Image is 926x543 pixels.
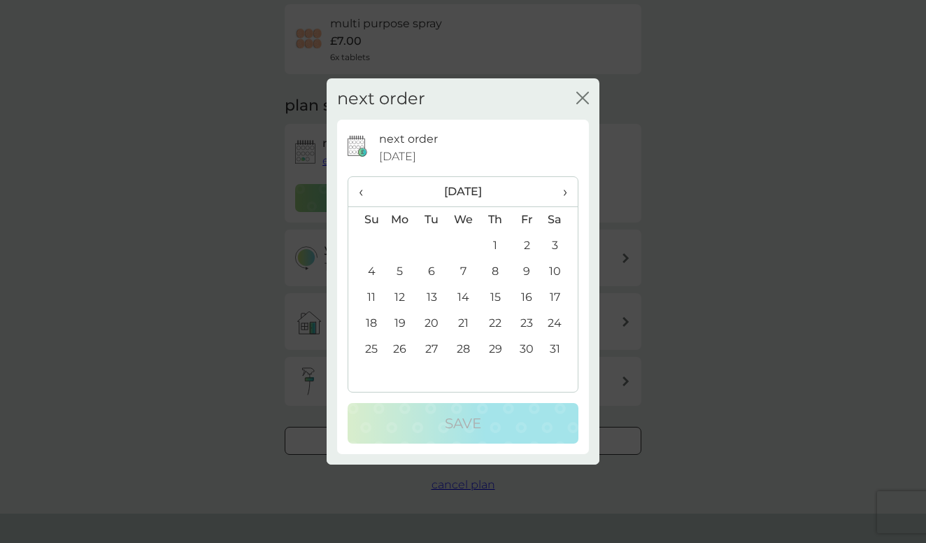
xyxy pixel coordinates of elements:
td: 4 [348,259,384,285]
th: Mo [384,206,416,233]
td: 29 [480,337,511,362]
button: close [576,92,589,106]
td: 28 [448,337,480,362]
th: Tu [416,206,448,233]
td: 10 [543,259,578,285]
td: 2 [511,233,543,259]
td: 25 [348,337,384,362]
th: Fr [511,206,543,233]
td: 24 [543,311,578,337]
th: Th [480,206,511,233]
span: ‹ [359,177,373,206]
th: Sa [543,206,578,233]
td: 20 [416,311,448,337]
th: [DATE] [384,177,543,207]
td: 16 [511,285,543,311]
td: 9 [511,259,543,285]
button: Save [348,403,578,444]
td: 18 [348,311,384,337]
td: 13 [416,285,448,311]
th: We [448,206,480,233]
td: 7 [448,259,480,285]
td: 22 [480,311,511,337]
td: 11 [348,285,384,311]
p: Save [445,412,481,435]
td: 1 [480,233,511,259]
td: 15 [480,285,511,311]
td: 3 [543,233,578,259]
td: 30 [511,337,543,362]
td: 19 [384,311,416,337]
p: next order [379,130,438,148]
td: 21 [448,311,480,337]
td: 26 [384,337,416,362]
span: [DATE] [379,148,416,166]
td: 12 [384,285,416,311]
span: › [553,177,567,206]
td: 23 [511,311,543,337]
td: 27 [416,337,448,362]
td: 14 [448,285,480,311]
td: 6 [416,259,448,285]
td: 8 [480,259,511,285]
td: 31 [543,337,578,362]
td: 5 [384,259,416,285]
h2: next order [337,89,425,109]
th: Su [348,206,384,233]
td: 17 [543,285,578,311]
